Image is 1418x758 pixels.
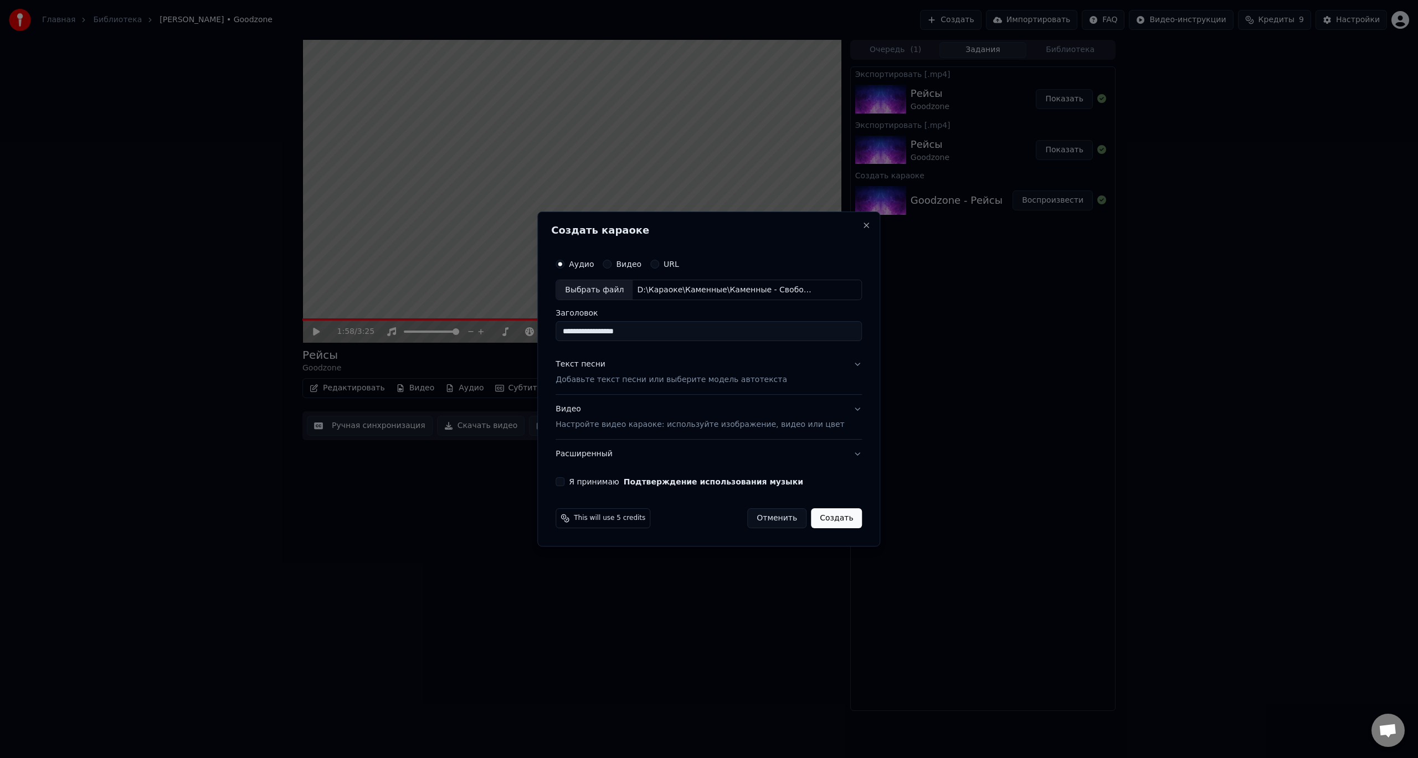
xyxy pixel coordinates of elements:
button: Текст песниДобавьте текст песни или выберите модель автотекста [556,350,862,395]
label: Я принимаю [569,478,803,486]
p: Добавьте текст песни или выберите модель автотекста [556,375,787,386]
h2: Создать караоке [551,225,866,235]
p: Настройте видео караоке: используйте изображение, видео или цвет [556,419,844,430]
label: Видео [616,260,641,268]
div: Видео [556,404,844,431]
button: Расширенный [556,440,862,468]
button: Отменить [747,508,806,528]
button: Создать [811,508,862,528]
button: Я принимаю [624,478,803,486]
span: This will use 5 credits [574,514,645,523]
div: D:\Караоке\Каменные\Каменные - Свобода.mp3 [633,285,821,296]
label: URL [664,260,679,268]
div: Выбрать файл [556,280,633,300]
label: Заголовок [556,310,862,317]
button: ВидеоНастройте видео караоке: используйте изображение, видео или цвет [556,395,862,440]
div: Текст песни [556,359,605,370]
label: Аудио [569,260,594,268]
